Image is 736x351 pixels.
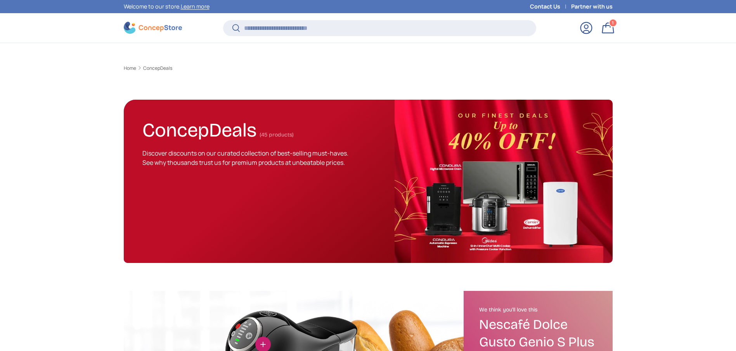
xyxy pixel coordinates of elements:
nav: Breadcrumbs [124,65,613,72]
span: Discover discounts on our curated collection of best-selling must-haves. See why thousands trust ... [142,149,348,167]
p: Welcome to our store. [124,2,210,11]
span: (45 products) [260,131,294,138]
a: Contact Us [530,2,571,11]
a: ConcepDeals [143,66,172,71]
a: Partner with us [571,2,613,11]
a: Learn more [181,3,210,10]
span: 1 [612,20,614,26]
a: Home [124,66,136,71]
h1: ConcepDeals [142,116,256,142]
h2: We think you'll love this [479,306,597,313]
h3: Nescafé Dolce Gusto Genio S Plus [479,316,597,351]
img: ConcepStore [124,22,182,34]
img: ConcepDeals [395,100,612,263]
